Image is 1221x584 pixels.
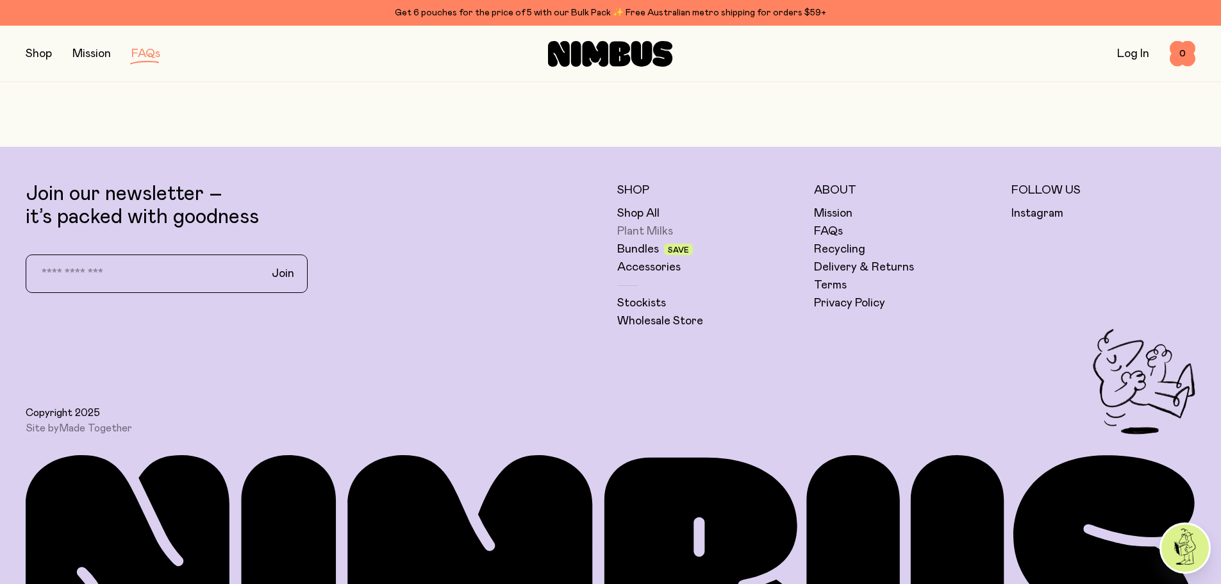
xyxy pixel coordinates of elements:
div: Get 6 pouches for the price of 5 with our Bulk Pack ✨ Free Australian metro shipping for orders $59+ [26,5,1195,21]
a: Wholesale Store [617,313,703,329]
a: Recycling [814,242,865,257]
a: Delivery & Returns [814,260,914,275]
a: Bundles [617,242,659,257]
h5: Shop [617,183,802,198]
a: Log In [1117,48,1149,60]
a: Stockists [617,296,666,311]
img: agent [1161,524,1209,572]
a: FAQs [131,48,160,60]
button: Join [262,260,304,287]
a: Shop All [617,206,660,221]
span: Copyright 2025 [26,406,100,419]
a: Instagram [1011,206,1063,221]
h5: Follow Us [1011,183,1196,198]
button: 0 [1170,41,1195,67]
p: Join our newsletter – it’s packed with goodness [26,183,604,229]
span: Join [272,266,294,281]
a: Mission [814,206,852,221]
a: FAQs [814,224,843,239]
a: Terms [814,278,847,293]
a: Plant Milks [617,224,673,239]
a: Made Together [59,423,132,433]
span: Site by [26,422,132,435]
h5: About [814,183,999,198]
span: Save [668,246,689,254]
a: Accessories [617,260,681,275]
a: Mission [72,48,111,60]
a: Privacy Policy [814,296,885,311]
